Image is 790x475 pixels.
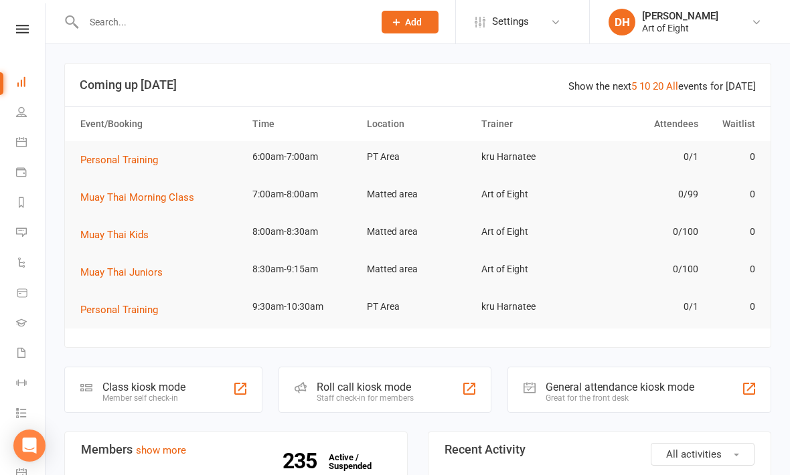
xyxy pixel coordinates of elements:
td: Matted area [361,254,475,285]
a: People [16,98,46,128]
span: Add [405,17,422,27]
td: 7:00am-8:00am [246,179,361,210]
td: Art of Eight [475,179,590,210]
div: Art of Eight [642,22,718,34]
a: show more [136,444,186,456]
a: Product Sales [16,279,46,309]
td: 0/1 [590,141,704,173]
strong: 235 [283,451,322,471]
td: 0/99 [590,179,704,210]
td: 0 [704,216,762,248]
button: Muay Thai Juniors [80,264,172,280]
td: 6:00am-7:00am [246,141,361,173]
td: Matted area [361,216,475,248]
td: kru Harnatee [475,141,590,173]
span: Muay Thai Kids [80,229,149,241]
button: All activities [651,443,755,466]
th: Waitlist [704,107,762,141]
a: 10 [639,80,650,92]
button: Muay Thai Morning Class [80,189,204,205]
div: DH [609,9,635,35]
span: Muay Thai Morning Class [80,191,194,203]
td: 0/100 [590,254,704,285]
td: 0 [704,254,762,285]
input: Search... [80,13,364,31]
a: All [666,80,678,92]
span: Personal Training [80,304,158,316]
a: Reports [16,189,46,219]
button: Personal Training [80,152,167,168]
td: Matted area [361,179,475,210]
th: Event/Booking [74,107,246,141]
button: Personal Training [80,302,167,318]
div: Great for the front desk [546,393,694,403]
td: Art of Eight [475,216,590,248]
td: 0/100 [590,216,704,248]
div: Open Intercom Messenger [13,430,46,462]
td: 0 [704,141,762,173]
th: Attendees [590,107,704,141]
a: 5 [631,80,637,92]
span: Personal Training [80,154,158,166]
td: 0/1 [590,291,704,322]
button: Add [382,11,439,33]
td: 0 [704,291,762,322]
td: 0 [704,179,762,210]
th: Time [246,107,361,141]
div: Roll call kiosk mode [317,381,414,393]
th: Location [361,107,475,141]
h3: Recent Activity [445,443,755,456]
a: Calendar [16,128,46,159]
td: PT Area [361,291,475,322]
h3: Members [81,443,391,456]
td: PT Area [361,141,475,173]
a: 20 [653,80,663,92]
td: Art of Eight [475,254,590,285]
td: 8:30am-9:15am [246,254,361,285]
td: 9:30am-10:30am [246,291,361,322]
div: Class kiosk mode [102,381,185,393]
td: 8:00am-8:30am [246,216,361,248]
div: Staff check-in for members [317,393,414,403]
div: General attendance kiosk mode [546,381,694,393]
button: Muay Thai Kids [80,227,158,243]
span: Muay Thai Juniors [80,266,163,278]
div: Show the next events for [DATE] [568,78,756,94]
h3: Coming up [DATE] [80,78,756,92]
td: kru Harnatee [475,291,590,322]
div: [PERSON_NAME] [642,10,718,22]
th: Trainer [475,107,590,141]
span: All activities [666,448,722,460]
a: Dashboard [16,68,46,98]
div: Member self check-in [102,393,185,403]
a: Payments [16,159,46,189]
span: Settings [492,7,529,37]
